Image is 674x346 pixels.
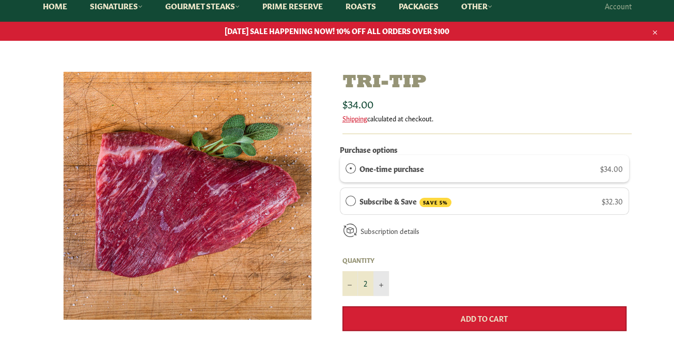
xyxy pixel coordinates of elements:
span: $32.30 [602,196,623,206]
img: Tri-Tip [64,72,311,320]
label: Purchase options [340,144,398,154]
button: Reduce item quantity by one [342,271,358,296]
div: One-time purchase [346,163,356,174]
div: Subscribe & Save [346,195,356,207]
a: Subscription details [360,226,419,235]
span: $34.00 [342,96,373,111]
span: SAVE 5% [419,198,451,208]
label: One-time purchase [359,163,424,174]
label: Quantity [342,256,389,264]
span: Add to Cart [461,313,508,323]
div: calculated at checkout. [342,114,632,123]
button: Add to Cart [342,306,626,331]
a: Shipping [342,113,367,123]
span: $34.00 [600,163,623,174]
button: Increase item quantity by one [373,271,389,296]
h1: Tri-Tip [342,72,632,94]
label: Subscribe & Save [359,195,451,208]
